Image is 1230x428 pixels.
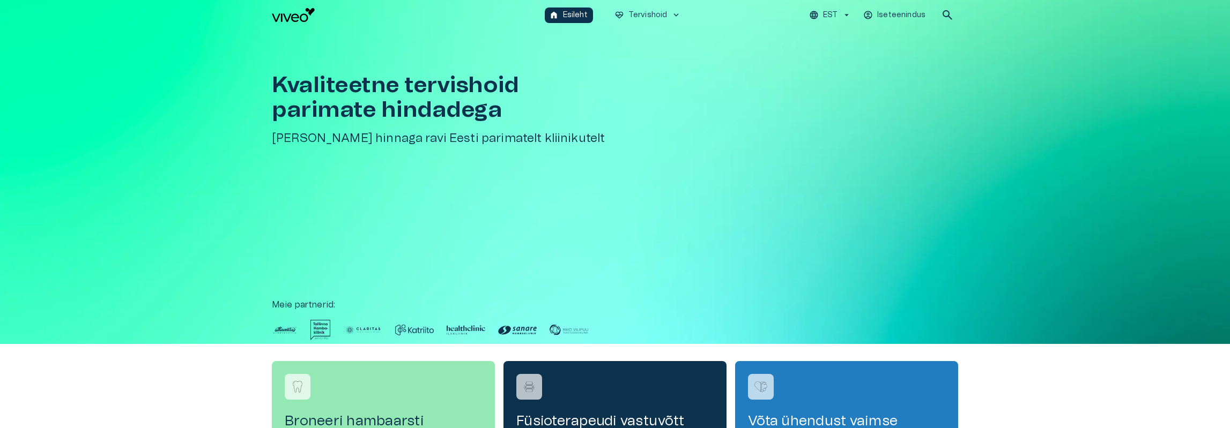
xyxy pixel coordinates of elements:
[877,10,925,21] p: Iseteenindus
[549,10,559,20] span: home
[610,7,686,23] button: ecg_heartTervishoidkeyboard_arrow_down
[272,298,958,311] p: Meie partnerid :
[272,8,315,22] img: Viveo logo
[862,7,928,23] button: Iseteenindus
[823,10,838,21] p: EST
[310,320,331,340] img: Partner logo
[447,320,485,340] img: Partner logo
[272,8,540,22] a: Navigate to homepage
[272,73,619,122] h1: Kvaliteetne tervishoid parimate hindadega
[550,320,588,340] img: Partner logo
[395,320,434,340] img: Partner logo
[671,10,681,20] span: keyboard_arrow_down
[272,320,298,340] img: Partner logo
[521,379,537,395] img: Füsioterapeudi vastuvõtt logo
[344,320,382,340] img: Partner logo
[941,9,954,21] span: search
[545,7,593,23] button: homeEsileht
[498,320,537,340] img: Partner logo
[628,10,668,21] p: Tervishoid
[753,379,769,395] img: Võta ühendust vaimse tervise spetsialistiga logo
[937,4,958,26] button: open search modal
[290,379,306,395] img: Broneeri hambaarsti konsultatsioon logo
[563,10,588,21] p: Esileht
[614,10,624,20] span: ecg_heart
[272,131,619,146] h5: [PERSON_NAME] hinnaga ravi Eesti parimatelt kliinikutelt
[807,7,853,23] button: EST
